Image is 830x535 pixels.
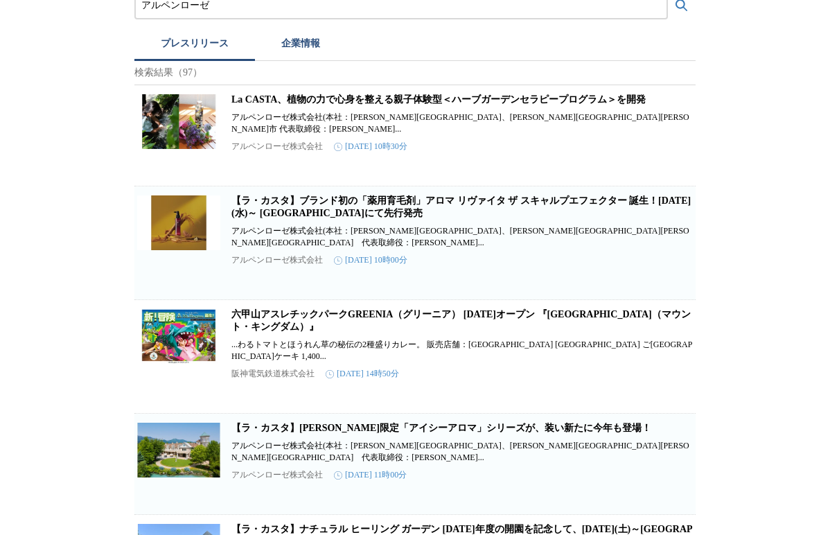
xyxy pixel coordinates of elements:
button: 企業情報 [255,30,346,61]
time: [DATE] 10時30分 [334,141,407,152]
a: 【ラ・カスタ】ブランド初の「薬用育毛剤」アロマ リヴァイタ ザ スキャルプエフェクター 誕生！[DATE](水)～ [GEOGRAPHIC_DATA]にて先行発売 [231,195,691,218]
p: 検索結果（97） [134,61,696,85]
a: 【ラ・カスタ】[PERSON_NAME]限定「アイシーアロマ」シリーズが、装い新たに今年も登場！ [231,423,651,433]
p: アルペンローゼ株式会社 [231,141,323,152]
img: La CASTA、植物の力で心身を整える親子体験型＜ハーブガーデンセラピープログラム＞を開発 [137,94,220,149]
img: 六甲山アスレチックパークGREENIA（グリーニア） 2025年7月19日（土）オープン 『Mt.Kingdom（マウント・キングダム）』 [137,308,220,364]
p: アルペンローゼ株式会社(本社：[PERSON_NAME][GEOGRAPHIC_DATA]、[PERSON_NAME][GEOGRAPHIC_DATA][PERSON_NAME][GEOGRAP... [231,440,693,464]
p: ...わるトマトとほうれん草の秘伝の2種盛りカレー。 販売店舗：[GEOGRAPHIC_DATA] [GEOGRAPHIC_DATA] ご[GEOGRAPHIC_DATA]ケーキ 1,400... [231,339,693,362]
p: 阪神電気鉄道株式会社 [231,368,315,380]
img: 【ラ・カスタ】夏季限定「アイシーアロマ」シリーズが、装い新たに今年も登場！ [137,422,220,477]
a: La CASTA、植物の力で心身を整える親子体験型＜ハーブガーデンセラピープログラム＞を開発 [231,94,646,105]
p: アルペンローゼ株式会社 [231,469,323,481]
p: アルペンローゼ株式会社(本社：[PERSON_NAME][GEOGRAPHIC_DATA]、[PERSON_NAME][GEOGRAPHIC_DATA][PERSON_NAME]市 代表取締役：... [231,112,693,135]
time: [DATE] 10時00分 [334,254,407,266]
time: [DATE] 14時50分 [326,368,399,380]
time: [DATE] 11時00分 [334,469,407,481]
a: 六甲山アスレチックパークGREENIA（グリーニア） [DATE]オープン 『[GEOGRAPHIC_DATA]（マウント・キングダム）』 [231,309,691,332]
p: アルペンローゼ株式会社(本社：[PERSON_NAME][GEOGRAPHIC_DATA]、[PERSON_NAME][GEOGRAPHIC_DATA][PERSON_NAME][GEOGRAP... [231,225,693,249]
img: 【ラ・カスタ】ブランド初の「薬用育毛剤」アロマ リヴァイタ ザ スキャルプエフェクター 誕生！8月27日(水)～ 伊勢丹新宿店にて先行発売 [137,195,220,250]
button: プレスリリース [134,30,255,61]
p: アルペンローゼ株式会社 [231,254,323,266]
